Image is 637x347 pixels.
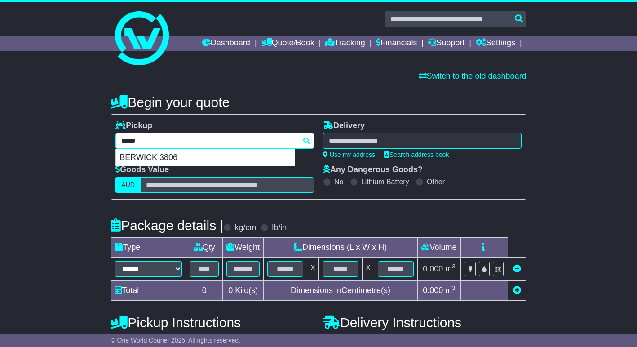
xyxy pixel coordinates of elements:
label: lb/in [272,223,287,233]
a: Search address book [384,151,449,158]
a: Switch to the old dashboard [419,71,526,80]
label: kg/cm [234,223,256,233]
div: BERWICK 3806 [116,149,295,166]
a: Remove this item [513,264,521,273]
sup: 3 [452,263,456,270]
label: Pickup [115,121,152,131]
h4: Pickup Instructions [111,315,314,330]
td: Total [111,281,186,301]
span: © One World Courier 2025. All rights reserved. [111,337,240,344]
span: 0 [228,286,233,295]
a: Support [428,36,464,51]
span: m [445,264,456,273]
label: Lithium Battery [361,178,409,186]
td: Weight [223,238,264,258]
typeahead: Please provide city [115,133,314,149]
td: Dimensions (L x W x H) [264,238,418,258]
a: Dashboard [202,36,250,51]
sup: 3 [452,285,456,291]
a: Use my address [323,151,375,158]
label: Other [427,178,445,186]
td: x [307,258,319,281]
td: Qty [186,238,223,258]
td: Dimensions in Centimetre(s) [264,281,418,301]
h4: Delivery Instructions [323,315,526,330]
label: Goods Value [115,165,169,175]
span: 0.000 [423,286,443,295]
label: Any Dangerous Goods? [323,165,423,175]
a: Settings [476,36,515,51]
h4: Begin your quote [111,95,526,110]
td: x [363,258,374,281]
label: No [334,178,343,186]
td: Kilo(s) [223,281,264,301]
a: Tracking [325,36,365,51]
a: Financials [376,36,417,51]
span: 0.000 [423,264,443,273]
a: Quote/Book [261,36,314,51]
h4: Package details | [111,218,223,233]
span: m [445,286,456,295]
label: AUD [115,177,141,193]
td: Type [111,238,186,258]
label: Delivery [323,121,365,131]
td: 0 [186,281,223,301]
a: Add new item [513,286,521,295]
td: Volume [418,238,461,258]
